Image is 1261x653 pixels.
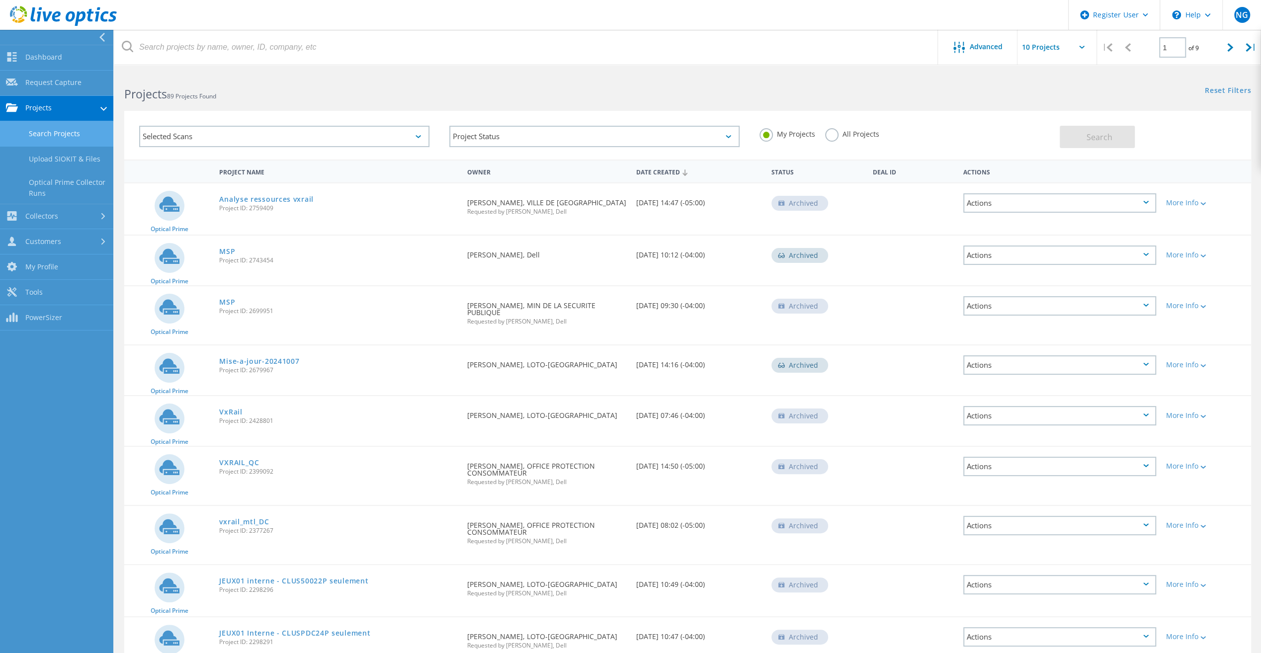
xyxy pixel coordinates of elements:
[631,506,766,539] div: [DATE] 08:02 (-05:00)
[631,565,766,598] div: [DATE] 10:49 (-04:00)
[151,388,188,394] span: Optical Prime
[631,236,766,268] div: [DATE] 10:12 (-04:00)
[1087,132,1112,143] span: Search
[219,587,457,593] span: Project ID: 2298296
[1097,30,1117,65] div: |
[219,528,457,534] span: Project ID: 2377267
[219,418,457,424] span: Project ID: 2428801
[462,565,631,606] div: [PERSON_NAME], LOTO-[GEOGRAPHIC_DATA]
[963,406,1156,425] div: Actions
[631,162,766,181] div: Date Created
[151,329,188,335] span: Optical Prime
[1236,11,1248,19] span: NG
[766,162,868,180] div: Status
[1166,463,1246,470] div: More Info
[219,577,368,584] a: JEUX01 interne - CLUS50022P seulement
[1241,30,1261,65] div: |
[219,299,235,306] a: MSP
[151,226,188,232] span: Optical Prime
[1172,10,1181,19] svg: \n
[963,575,1156,594] div: Actions
[771,196,828,211] div: Archived
[467,479,626,485] span: Requested by [PERSON_NAME], Dell
[771,459,828,474] div: Archived
[124,86,167,102] b: Projects
[868,162,958,180] div: Deal Id
[631,447,766,480] div: [DATE] 14:50 (-05:00)
[151,439,188,445] span: Optical Prime
[219,459,259,466] a: VXRAIL_QC
[1166,412,1246,419] div: More Info
[631,345,766,378] div: [DATE] 14:16 (-04:00)
[1166,522,1246,529] div: More Info
[219,205,457,211] span: Project ID: 2759409
[1166,199,1246,206] div: More Info
[467,319,626,325] span: Requested by [PERSON_NAME], Dell
[462,345,631,378] div: [PERSON_NAME], LOTO-[GEOGRAPHIC_DATA]
[1166,361,1246,368] div: More Info
[1166,251,1246,258] div: More Info
[151,549,188,555] span: Optical Prime
[771,299,828,314] div: Archived
[771,248,828,263] div: Archived
[219,518,269,525] a: vxrail_mtl_DC
[759,128,815,138] label: My Projects
[219,308,457,314] span: Project ID: 2699951
[467,538,626,544] span: Requested by [PERSON_NAME], Dell
[151,608,188,614] span: Optical Prime
[462,396,631,429] div: [PERSON_NAME], LOTO-[GEOGRAPHIC_DATA]
[963,457,1156,476] div: Actions
[462,236,631,268] div: [PERSON_NAME], Dell
[467,643,626,649] span: Requested by [PERSON_NAME], Dell
[631,617,766,650] div: [DATE] 10:47 (-04:00)
[963,627,1156,647] div: Actions
[219,630,370,637] a: JEUX01 Interne - CLUSPDC24P seulement
[825,128,879,138] label: All Projects
[462,447,631,495] div: [PERSON_NAME], OFFICE PROTECTION CONSOMMATEUR
[114,30,938,65] input: Search projects by name, owner, ID, company, etc
[631,183,766,216] div: [DATE] 14:47 (-05:00)
[219,469,457,475] span: Project ID: 2399092
[771,358,828,373] div: Archived
[462,506,631,554] div: [PERSON_NAME], OFFICE PROTECTION CONSOMMATEUR
[963,355,1156,375] div: Actions
[139,126,429,147] div: Selected Scans
[963,296,1156,316] div: Actions
[771,630,828,645] div: Archived
[219,408,242,415] a: VxRail
[467,209,626,215] span: Requested by [PERSON_NAME], Dell
[963,245,1156,265] div: Actions
[219,367,457,373] span: Project ID: 2679967
[219,248,235,255] a: MSP
[151,278,188,284] span: Optical Prime
[462,162,631,180] div: Owner
[214,162,462,180] div: Project Name
[963,516,1156,535] div: Actions
[771,577,828,592] div: Archived
[462,286,631,334] div: [PERSON_NAME], MIN DE LA SECURITE PUBLIQUE
[1205,87,1251,95] a: Reset Filters
[958,162,1161,180] div: Actions
[167,92,216,100] span: 89 Projects Found
[963,193,1156,213] div: Actions
[1166,302,1246,309] div: More Info
[219,257,457,263] span: Project ID: 2743454
[970,43,1003,50] span: Advanced
[462,183,631,225] div: [PERSON_NAME], VILLE DE [GEOGRAPHIC_DATA]
[10,21,117,28] a: Live Optics Dashboard
[631,286,766,319] div: [DATE] 09:30 (-04:00)
[219,639,457,645] span: Project ID: 2298291
[631,396,766,429] div: [DATE] 07:46 (-04:00)
[219,196,314,203] a: Analyse ressources vxrail
[449,126,740,147] div: Project Status
[771,518,828,533] div: Archived
[1166,581,1246,588] div: More Info
[467,590,626,596] span: Requested by [PERSON_NAME], Dell
[771,408,828,423] div: Archived
[1060,126,1135,148] button: Search
[151,490,188,495] span: Optical Prime
[1166,633,1246,640] div: More Info
[219,358,299,365] a: Mise-a-jour-20241007
[1188,44,1199,52] span: of 9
